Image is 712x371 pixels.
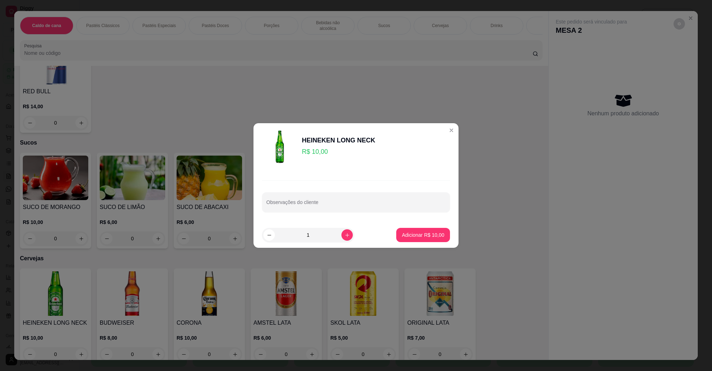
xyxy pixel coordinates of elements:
[302,147,375,157] p: R$ 10,00
[263,229,275,241] button: decrease-product-quantity
[302,135,375,145] div: HEINEKEN LONG NECK
[262,129,298,164] img: product-image
[402,231,444,239] p: Adicionar R$ 10,00
[396,228,450,242] button: Adicionar R$ 10,00
[446,125,457,136] button: Close
[266,202,446,209] input: Observações do cliente
[341,229,353,241] button: increase-product-quantity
